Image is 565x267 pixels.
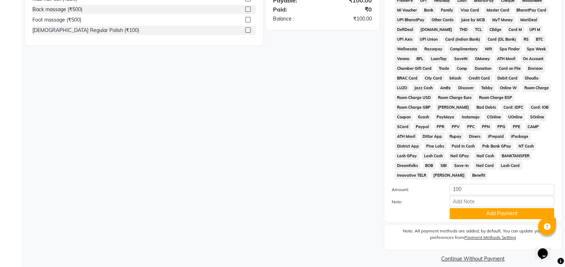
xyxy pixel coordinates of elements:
[464,234,516,241] label: Payment Methods Setting
[32,6,82,13] div: Back massage (₹500)
[525,123,541,131] span: CAMP
[527,26,543,34] span: UPI M
[499,152,532,160] span: BANKTANSFER
[438,84,453,92] span: AmEx
[395,103,433,112] span: Room Charge GBP
[521,35,531,44] span: RS
[487,26,504,34] span: CEdge
[438,162,449,170] span: SBI
[510,123,522,131] span: PPE
[534,35,546,44] span: BTC
[452,55,470,63] span: SaveIN
[495,123,508,131] span: PPG
[395,94,433,102] span: Room Charge USD
[418,35,440,44] span: UPI Union
[32,16,81,24] div: Foot massage (₹500)
[447,74,464,82] span: bKash
[480,123,492,131] span: PPN
[473,55,492,63] span: GMoney
[422,6,436,14] span: Bank
[395,171,428,180] span: Innovative TELR
[521,55,546,63] span: On Account
[472,64,493,73] span: Donation
[395,35,415,44] span: UPI Axis
[473,26,484,34] span: TCL
[470,171,488,180] span: Benefit
[499,162,522,170] span: Lash Card
[395,113,413,121] span: Coupon
[528,103,551,112] span: Card: IOB
[395,84,409,92] span: LUZO
[459,16,487,24] span: Juice by MCB
[525,45,548,53] span: Spa Week
[495,74,520,82] span: Debit Card
[449,123,462,131] span: PPV
[496,64,523,73] span: Card on File
[466,74,492,82] span: Credit Card
[523,74,541,82] span: Shoutlo
[522,84,551,92] span: Room Charge
[480,142,513,150] span: Pnb Bank GPay
[483,45,494,53] span: Nift
[448,152,471,160] span: Nail GPay
[443,35,483,44] span: Card (Indian Bank)
[506,113,525,121] span: UOnline
[268,5,323,14] div: Paid:
[414,55,426,63] span: BFL
[423,74,445,82] span: City Card
[535,238,558,260] iframe: chat widget
[457,26,470,34] span: THD
[422,152,445,160] span: Lash Cash
[456,84,476,92] span: Discover
[450,142,477,150] span: Paid in Cash
[268,15,323,23] div: Balance :
[459,113,482,121] span: Instamojo
[395,26,415,34] span: DefiDeal
[528,113,547,121] span: SOnline
[498,84,519,92] span: Online W
[490,16,515,24] span: MyT Money
[414,123,432,131] span: Paypal
[484,6,511,14] span: Master Card
[495,55,518,63] span: ATH Movil
[439,6,456,14] span: Family
[395,74,420,82] span: BRAC Card
[412,84,435,92] span: Jazz Cash
[501,103,525,112] span: Card: IDFC
[486,132,506,141] span: iPrepaid
[422,45,445,53] span: Razorpay
[431,171,467,180] span: [PERSON_NAME]
[429,55,449,63] span: LoanTap
[479,84,495,92] span: Tabby
[436,103,471,112] span: [PERSON_NAME]
[423,162,436,170] span: BOB
[386,199,444,205] label: Note:
[424,142,447,150] span: Pine Labs
[450,208,554,219] button: Add Payment
[455,64,470,73] span: Comp
[420,132,445,141] span: Dittor App
[450,184,554,195] input: Amount
[386,186,444,193] label: Amount:
[477,94,515,102] span: Room Charge EGP
[497,45,522,53] span: Spa Finder
[434,123,447,131] span: PPR
[518,16,539,24] span: MariDeal
[395,6,419,14] span: MI Voucher
[514,6,549,14] span: BharatPay Card
[474,103,498,112] span: Bad Debts
[323,15,378,23] div: ₹100.00
[395,16,427,24] span: UPI BharatPay
[474,162,496,170] span: Nail Card
[429,16,456,24] span: Other Cards
[416,113,432,121] span: Gcash
[458,6,481,14] span: Visa Card
[395,142,421,150] span: District App
[434,113,457,121] span: PayMaya
[436,94,474,102] span: Room Charge Euro
[392,228,554,244] label: Note: All payment methods are added, by default. You can update your preferences from
[395,152,419,160] span: Lash GPay
[526,64,545,73] span: Envision
[395,132,418,141] span: ATH Movil
[450,196,554,207] input: Add Note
